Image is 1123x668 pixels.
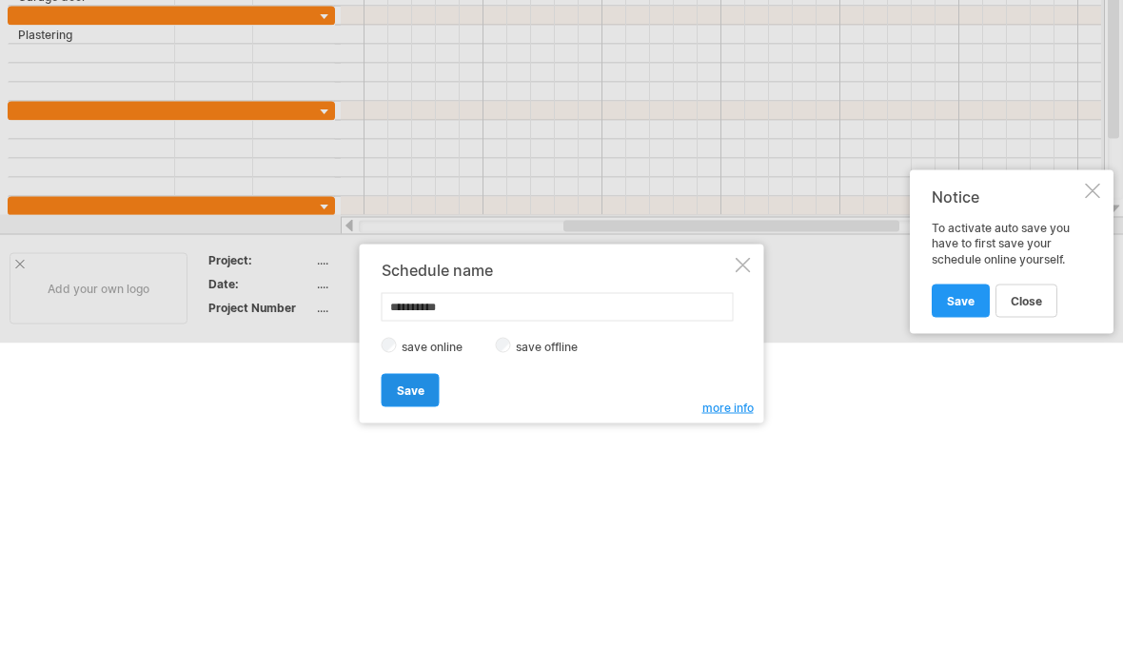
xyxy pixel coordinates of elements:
span: Save [947,294,975,308]
div: Notice [932,187,1081,206]
a: close [995,285,1057,318]
div: To activate auto save you have to first save your schedule online yourself. [932,221,1081,317]
label: save online [397,340,479,354]
span: close [1011,294,1042,308]
a: Save [932,285,990,318]
div: Schedule name [382,262,732,279]
label: save offline [511,340,594,354]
